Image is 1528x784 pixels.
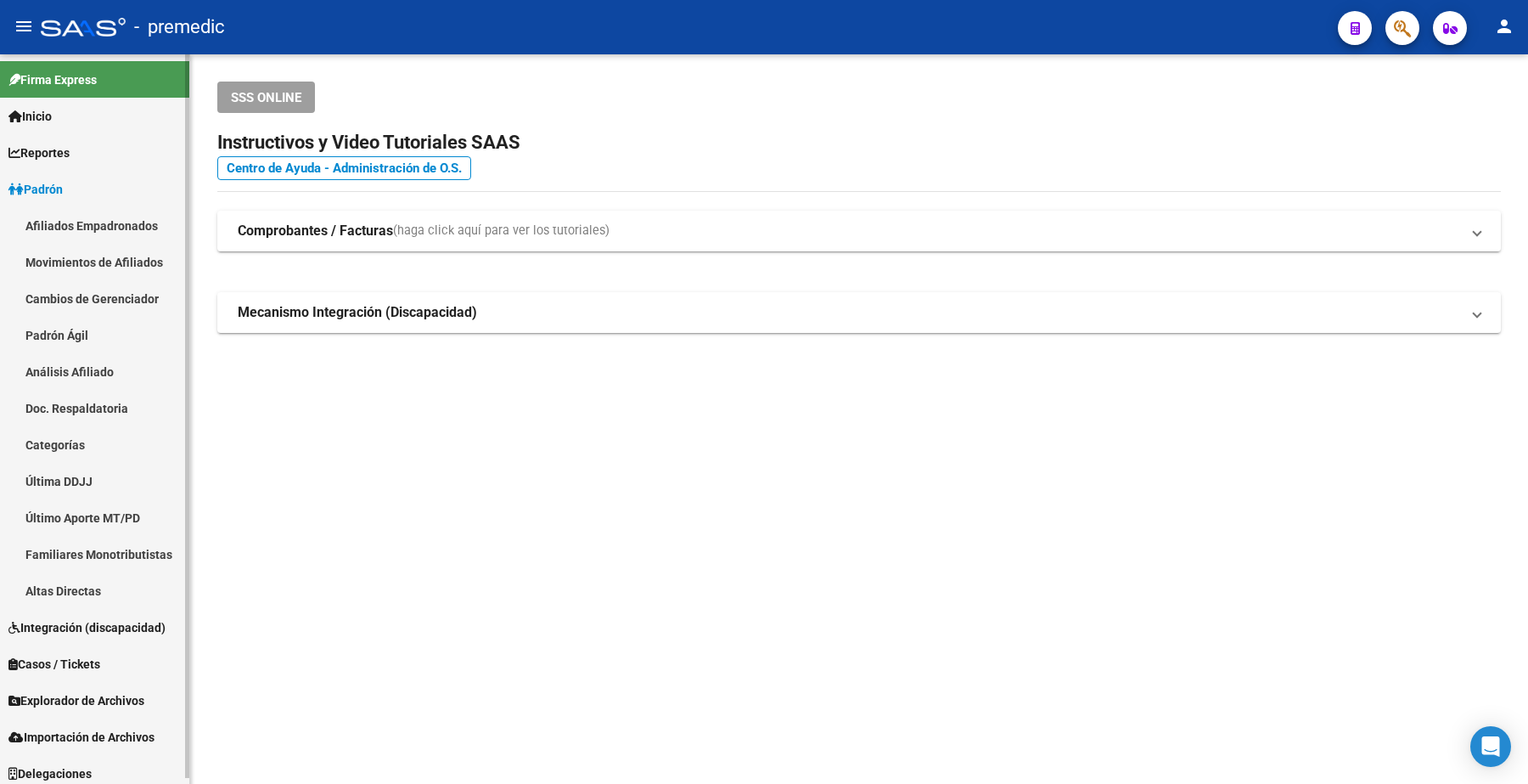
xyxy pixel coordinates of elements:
span: SSS ONLINE [231,90,301,105]
span: Delegaciones [8,764,92,783]
span: Inicio [8,107,52,126]
div: Open Intercom Messenger [1470,726,1511,767]
button: SSS ONLINE [217,82,315,113]
span: Reportes [8,144,70,162]
span: Importación de Archivos [8,728,154,747]
strong: Comprobantes / Facturas [238,222,393,240]
h2: Instructivos y Video Tutoriales SAAS [217,127,1501,159]
span: Casos / Tickets [8,655,100,674]
mat-icon: person [1494,16,1514,37]
mat-icon: menu [14,16,34,37]
span: Integración (discapacidad) [8,618,166,637]
span: Explorador de Archivos [8,691,144,710]
a: Centro de Ayuda - Administración de O.S. [217,156,471,180]
span: Padrón [8,180,63,199]
span: (haga click aquí para ver los tutoriales) [393,222,610,240]
mat-expansion-panel-header: Comprobantes / Facturas(haga click aquí para ver los tutoriales) [217,211,1501,251]
span: Firma Express [8,71,97,89]
mat-expansion-panel-header: Mecanismo Integración (Discapacidad) [217,292,1501,333]
span: - premedic [134,8,225,46]
strong: Mecanismo Integración (Discapacidad) [238,303,477,322]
